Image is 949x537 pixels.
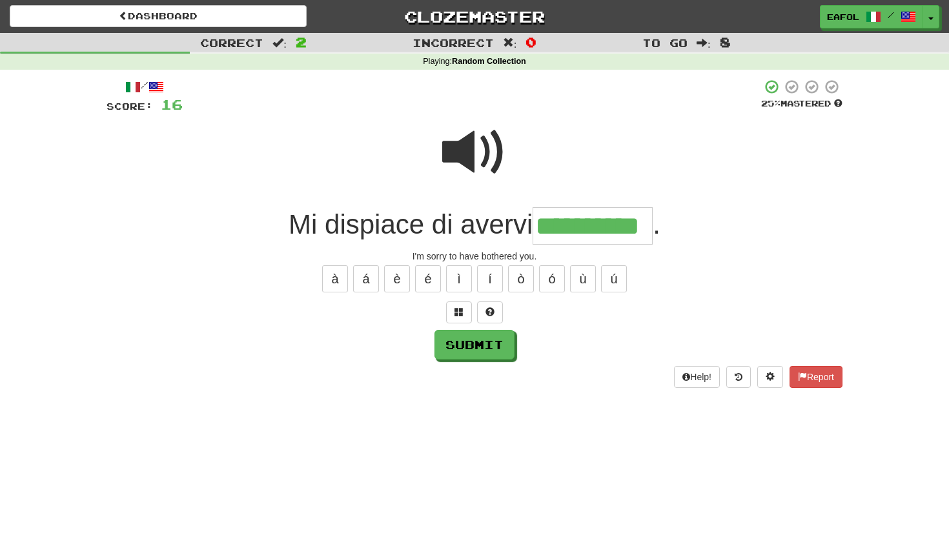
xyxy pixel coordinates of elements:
[888,10,894,19] span: /
[642,36,688,49] span: To go
[477,265,503,292] button: í
[107,79,183,95] div: /
[526,34,536,50] span: 0
[107,101,153,112] span: Score:
[601,265,627,292] button: ú
[326,5,623,28] a: Clozemaster
[353,265,379,292] button: á
[674,366,720,388] button: Help!
[446,301,472,323] button: Switch sentence to multiple choice alt+p
[415,265,441,292] button: é
[503,37,517,48] span: :
[790,366,842,388] button: Report
[827,11,859,23] span: eafol
[446,265,472,292] button: ì
[296,34,307,50] span: 2
[200,36,263,49] span: Correct
[289,209,533,239] span: Mi dispiace di avervi
[720,34,731,50] span: 8
[570,265,596,292] button: ù
[384,265,410,292] button: è
[726,366,751,388] button: Round history (alt+y)
[508,265,534,292] button: ò
[477,301,503,323] button: Single letter hint - you only get 1 per sentence and score half the points! alt+h
[697,37,711,48] span: :
[161,96,183,112] span: 16
[761,98,842,110] div: Mastered
[322,265,348,292] button: à
[452,57,526,66] strong: Random Collection
[761,98,781,108] span: 25 %
[107,250,842,263] div: I'm sorry to have bothered you.
[434,330,515,360] button: Submit
[539,265,565,292] button: ó
[10,5,307,27] a: Dashboard
[272,37,287,48] span: :
[653,209,660,239] span: .
[413,36,494,49] span: Incorrect
[820,5,923,28] a: eafol /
